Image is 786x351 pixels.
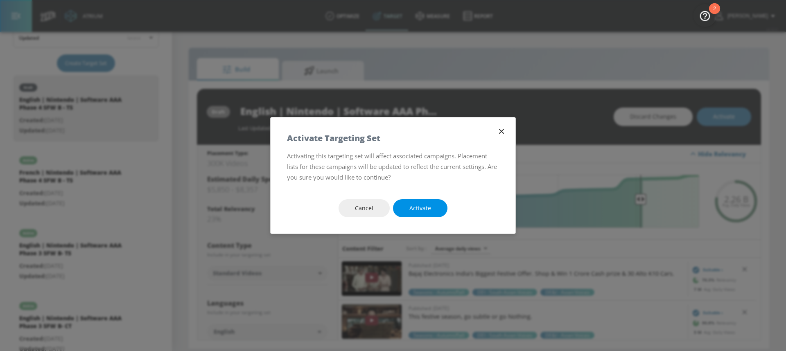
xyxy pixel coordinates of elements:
button: Activate [393,199,447,218]
button: Open Resource Center, 2 new notifications [693,4,716,27]
span: Cancel [355,203,373,214]
h5: Activate Targeting Set [287,134,380,142]
span: Activate [409,203,431,214]
p: Activating this targeting set will affect associated campaigns. Placement lists for these campaig... [287,151,499,183]
button: Cancel [339,199,390,218]
div: 2 [713,9,716,19]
